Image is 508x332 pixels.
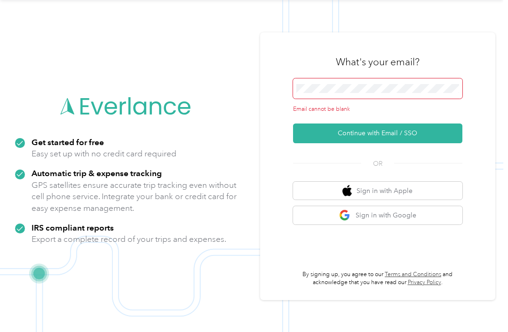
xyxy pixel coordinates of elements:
p: Export a complete record of your trips and expenses. [32,233,226,245]
button: Continue with Email / SSO [293,124,462,143]
button: apple logoSign in with Apple [293,182,462,200]
strong: Get started for free [32,137,104,147]
span: OR [361,159,394,169]
h3: What's your email? [336,55,420,69]
a: Privacy Policy [408,279,441,286]
p: GPS satellites ensure accurate trip tracking even without cell phone service. Integrate your bank... [32,179,237,214]
a: Terms and Conditions [385,271,441,278]
p: By signing up, you agree to our and acknowledge that you have read our . [293,270,462,287]
div: Email cannot be blank [293,105,462,114]
img: google logo [339,209,351,221]
strong: Automatic trip & expense tracking [32,168,162,178]
iframe: Everlance-gr Chat Button Frame [455,279,508,332]
p: Easy set up with no credit card required [32,148,176,160]
strong: IRS compliant reports [32,223,114,232]
img: apple logo [342,185,352,197]
button: google logoSign in with Google [293,206,462,224]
